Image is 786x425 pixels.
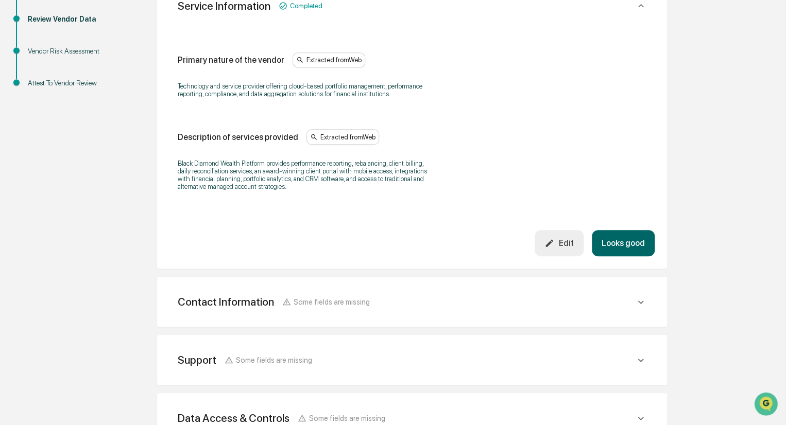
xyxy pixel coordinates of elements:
[85,130,128,140] span: Attestations
[10,22,187,38] p: How can we help?
[592,230,655,256] button: Looks good
[28,46,112,57] div: Vendor Risk Assessment
[28,14,112,25] div: Review Vendor Data
[169,289,655,314] div: Contact InformationSome fields are missing
[35,89,130,97] div: We're available if you need us!
[178,412,289,424] div: Data Access & Controls
[10,131,19,139] div: 🖐️
[27,47,170,58] input: Clear
[178,55,284,65] div: Primary nature of the vendor
[236,356,312,364] span: Some fields are missing
[102,174,125,182] span: Pylon
[306,129,379,145] div: Extracted from Web
[6,126,71,144] a: 🖐️Preclearance
[293,52,365,68] div: Extracted from Web
[35,79,169,89] div: Start new chat
[290,2,322,10] span: Completed
[169,23,655,257] div: Service InformationCompleted
[71,126,132,144] a: 🗄️Attestations
[178,353,216,366] div: Support
[309,414,385,422] span: Some fields are missing
[10,150,19,158] div: 🔎
[75,131,83,139] div: 🗄️
[294,297,370,306] span: Some fields are missing
[21,149,65,160] span: Data Lookup
[21,130,66,140] span: Preclearance
[544,238,573,248] div: Edit
[535,230,584,256] button: Edit
[6,145,69,164] a: 🔎Data Lookup
[753,391,781,419] iframe: Open customer support
[175,82,187,94] button: Start new chat
[178,295,274,308] div: Contact Information
[178,132,298,142] div: Description of services provided
[28,78,112,88] div: Attest To Vendor Review
[178,82,435,98] p: Technology and service provider offering cloud-based portfolio management, performance reporting,...
[169,347,655,373] div: SupportSome fields are missing
[73,174,125,182] a: Powered byPylon
[178,160,435,190] p: Black Diamond Wealth Platform provides performance reporting, rebalancing, client billing, daily ...
[10,79,29,97] img: 1746055101610-c473b297-6a78-478c-a979-82029cc54cd1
